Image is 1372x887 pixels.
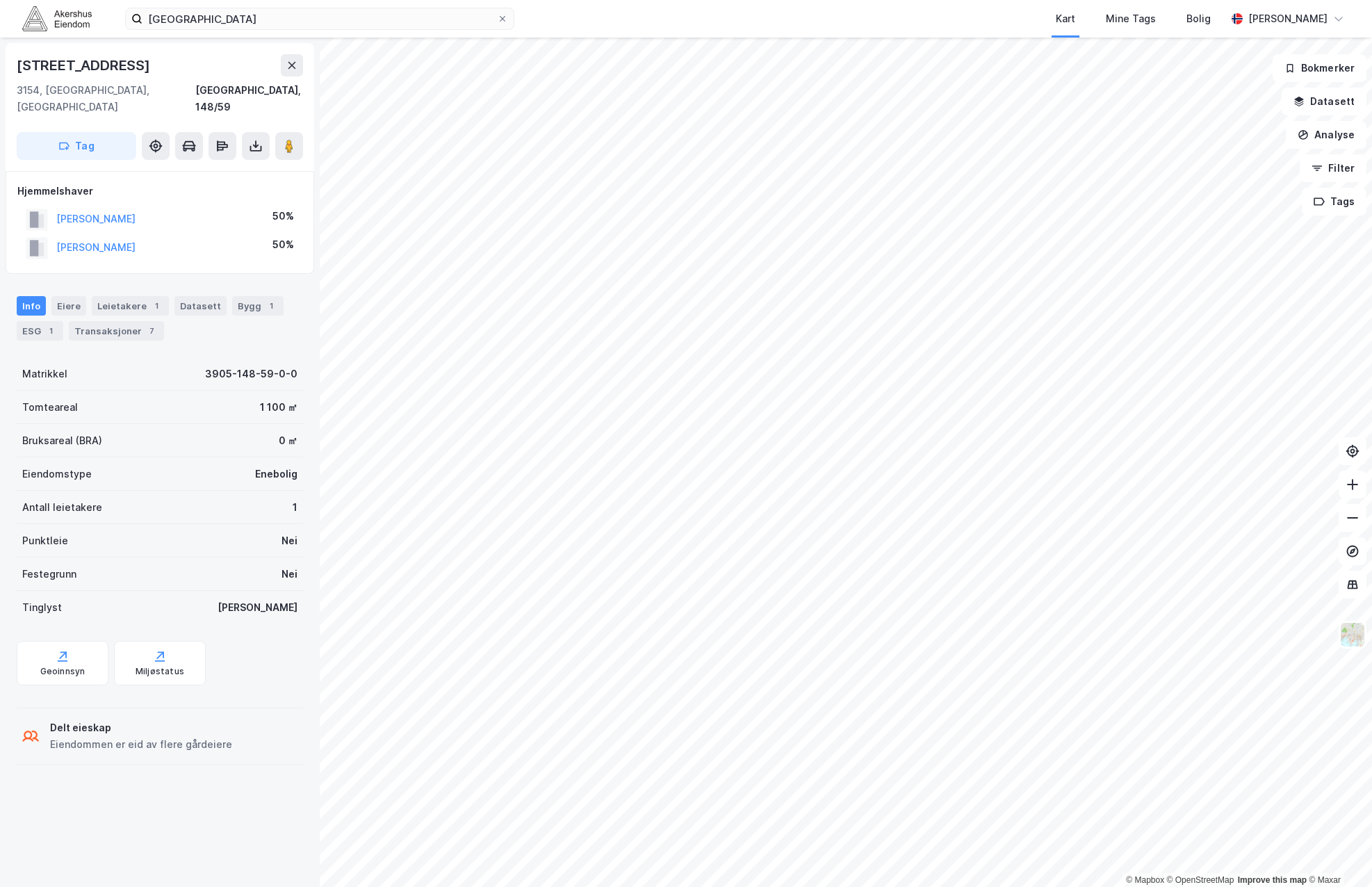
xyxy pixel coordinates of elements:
[260,399,297,416] div: 1 100 ㎡
[293,499,297,516] div: 1
[272,208,294,225] div: 50%
[22,599,62,616] div: Tinglyst
[264,299,278,313] div: 1
[1273,54,1366,82] button: Bokmerker
[142,8,497,29] input: Søk på adresse, matrikkel, gårdeiere, leietakere eller personer
[1248,10,1328,27] div: [PERSON_NAME]
[281,566,297,583] div: Nei
[22,499,102,516] div: Antall leietakere
[1282,88,1366,115] button: Datasett
[22,466,92,482] div: Eiendomstype
[17,82,195,115] div: 3154, [GEOGRAPHIC_DATA], [GEOGRAPHIC_DATA]
[149,299,163,313] div: 1
[51,296,86,316] div: Eiere
[22,399,78,416] div: Tomteareal
[22,366,67,382] div: Matrikkel
[1126,875,1164,885] a: Mapbox
[174,296,227,316] div: Datasett
[17,183,302,200] div: Hjemmelshaver
[44,324,58,338] div: 1
[279,432,297,449] div: 0 ㎡
[22,566,76,583] div: Festegrunn
[1300,154,1366,182] button: Filter
[1167,875,1234,885] a: OpenStreetMap
[1302,820,1372,887] iframe: Chat Widget
[50,736,232,753] div: Eiendommen er eid av flere gårdeiere
[22,6,92,31] img: akershus-eiendom-logo.9091f326c980b4bce74ccdd9f866810c.svg
[69,321,164,341] div: Transaksjoner
[232,296,284,316] div: Bygg
[1302,188,1366,215] button: Tags
[22,532,68,549] div: Punktleie
[218,599,297,616] div: [PERSON_NAME]
[272,236,294,253] div: 50%
[50,719,232,736] div: Delt eieskap
[1238,875,1307,885] a: Improve this map
[1339,621,1366,648] img: Z
[136,666,184,677] div: Miljøstatus
[17,54,153,76] div: [STREET_ADDRESS]
[255,466,297,482] div: Enebolig
[1302,820,1372,887] div: Kontrollprogram for chat
[22,432,102,449] div: Bruksareal (BRA)
[92,296,169,316] div: Leietakere
[281,532,297,549] div: Nei
[195,82,303,115] div: [GEOGRAPHIC_DATA], 148/59
[17,132,136,160] button: Tag
[40,666,85,677] div: Geoinnsyn
[17,321,63,341] div: ESG
[205,366,297,382] div: 3905-148-59-0-0
[1106,10,1156,27] div: Mine Tags
[1056,10,1075,27] div: Kart
[145,324,158,338] div: 7
[1186,10,1211,27] div: Bolig
[1286,121,1366,149] button: Analyse
[17,296,46,316] div: Info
